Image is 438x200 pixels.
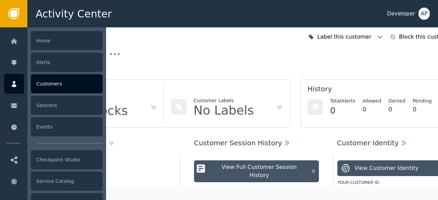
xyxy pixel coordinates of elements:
[194,138,282,148] div: Customer Session History
[31,74,103,93] div: Customers
[413,97,432,105] div: Pending
[330,105,355,117] div: 0
[211,163,307,179] div: View Full Customer Session History
[31,172,103,191] div: Service Catalog
[31,150,103,169] div: Checkpoint Studio
[4,150,103,170] a: Checkpoint Studio
[31,53,103,72] div: Alerts
[109,44,120,57] div: ...
[4,74,103,94] a: Customers
[194,160,319,182] button: View Full Customer Session History
[307,29,385,44] button: Label this customer
[418,8,430,20] button: AP
[4,171,103,191] a: Service Catalog
[388,105,405,114] div: 0
[362,97,381,105] div: Allowed
[4,95,103,115] a: Sessions
[355,164,418,172] div: View Customer Identity
[4,31,103,51] a: Home
[194,97,254,104] div: Customer Labels
[388,97,405,105] div: Denied
[194,104,254,117] div: No Labels
[317,33,373,41] div: Label this customer
[362,105,381,114] div: 0
[31,31,103,50] div: Home
[330,97,355,105] div: Total Alerts
[31,96,103,115] div: Sessions
[31,117,103,136] div: Events
[413,105,432,114] div: 0
[337,138,399,148] div: Customer Identity
[36,6,112,22] span: Activity Center
[387,10,415,18] div: Developer
[4,52,103,72] a: Alerts
[4,117,103,137] a: Events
